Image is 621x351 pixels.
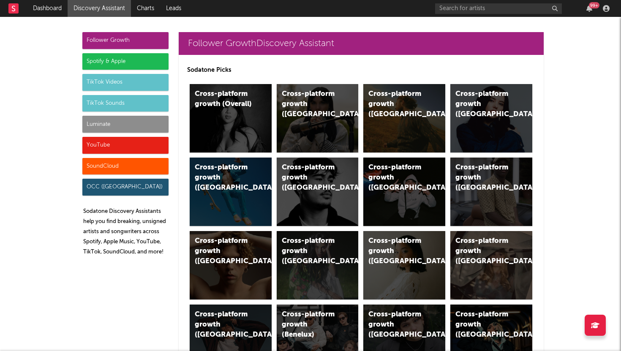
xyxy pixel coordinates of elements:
[82,179,169,196] div: OCC ([GEOGRAPHIC_DATA])
[83,207,169,257] p: Sodatone Discovery Assistants help you find breaking, unsigned artists and songwriters across Spo...
[455,236,513,267] div: Cross-platform growth ([GEOGRAPHIC_DATA])
[363,84,445,152] a: Cross-platform growth ([GEOGRAPHIC_DATA])
[82,74,169,91] div: TikTok Videos
[363,158,445,226] a: Cross-platform growth ([GEOGRAPHIC_DATA]/GSA)
[190,158,272,226] a: Cross-platform growth ([GEOGRAPHIC_DATA])
[195,310,252,340] div: Cross-platform growth ([GEOGRAPHIC_DATA])
[277,231,359,299] a: Cross-platform growth ([GEOGRAPHIC_DATA])
[586,5,592,12] button: 99+
[455,89,513,120] div: Cross-platform growth ([GEOGRAPHIC_DATA])
[450,84,532,152] a: Cross-platform growth ([GEOGRAPHIC_DATA])
[195,89,252,109] div: Cross-platform growth (Overall)
[195,163,252,193] div: Cross-platform growth ([GEOGRAPHIC_DATA])
[455,163,513,193] div: Cross-platform growth ([GEOGRAPHIC_DATA])
[368,236,426,267] div: Cross-platform growth ([GEOGRAPHIC_DATA])
[368,310,426,340] div: Cross-platform growth ([GEOGRAPHIC_DATA])
[277,158,359,226] a: Cross-platform growth ([GEOGRAPHIC_DATA])
[82,95,169,112] div: TikTok Sounds
[282,236,339,267] div: Cross-platform growth ([GEOGRAPHIC_DATA])
[82,158,169,175] div: SoundCloud
[368,89,426,120] div: Cross-platform growth ([GEOGRAPHIC_DATA])
[363,231,445,299] a: Cross-platform growth ([GEOGRAPHIC_DATA])
[190,231,272,299] a: Cross-platform growth ([GEOGRAPHIC_DATA])
[282,89,339,120] div: Cross-platform growth ([GEOGRAPHIC_DATA])
[589,2,599,8] div: 99 +
[82,53,169,70] div: Spotify & Apple
[455,310,513,340] div: Cross-platform growth ([GEOGRAPHIC_DATA])
[82,32,169,49] div: Follower Growth
[195,236,252,267] div: Cross-platform growth ([GEOGRAPHIC_DATA])
[179,32,544,55] a: Follower GrowthDiscovery Assistant
[277,84,359,152] a: Cross-platform growth ([GEOGRAPHIC_DATA])
[82,116,169,133] div: Luminate
[282,310,339,340] div: Cross-platform growth (Benelux)
[190,84,272,152] a: Cross-platform growth (Overall)
[450,231,532,299] a: Cross-platform growth ([GEOGRAPHIC_DATA])
[282,163,339,193] div: Cross-platform growth ([GEOGRAPHIC_DATA])
[435,3,562,14] input: Search for artists
[82,137,169,154] div: YouTube
[187,65,535,75] p: Sodatone Picks
[368,163,426,193] div: Cross-platform growth ([GEOGRAPHIC_DATA]/GSA)
[450,158,532,226] a: Cross-platform growth ([GEOGRAPHIC_DATA])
